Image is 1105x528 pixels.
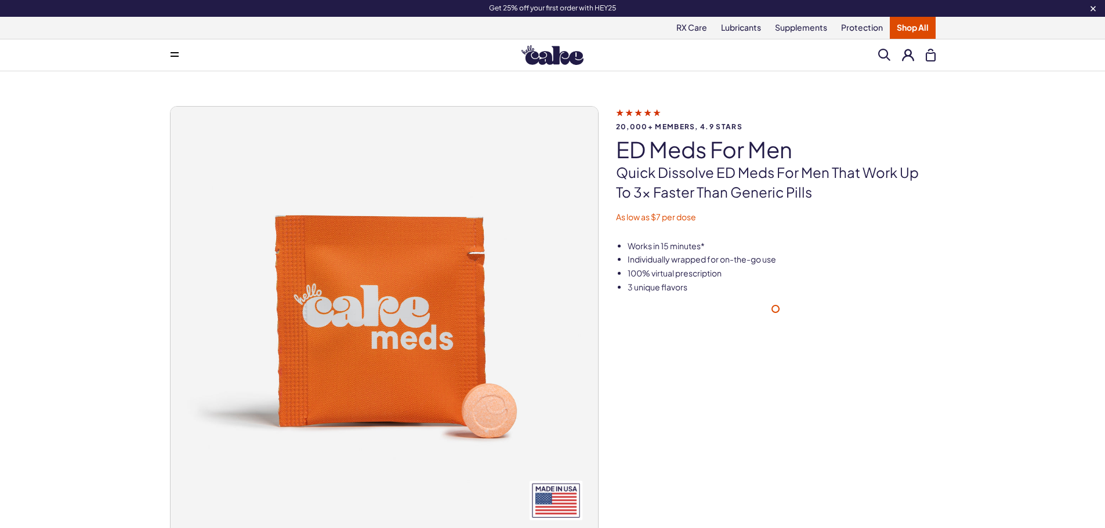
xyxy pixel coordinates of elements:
li: Individually wrapped for on-the-go use [628,254,936,265]
a: Shop All [890,17,936,39]
li: Works in 15 minutes* [628,241,936,252]
p: Quick dissolve ED Meds for men that work up to 3x faster than generic pills [616,163,936,202]
li: 3 unique flavors [628,282,936,293]
h1: ED Meds for Men [616,137,936,162]
li: 100% virtual prescription [628,268,936,279]
a: RX Care [669,17,714,39]
span: 20,000+ members, 4.9 stars [616,123,936,130]
a: Lubricants [714,17,768,39]
p: As low as $7 per dose [616,212,936,223]
a: Supplements [768,17,834,39]
img: Hello Cake [521,45,584,65]
a: Protection [834,17,890,39]
div: Get 25% off your first order with HEY25 [135,3,970,13]
a: 20,000+ members, 4.9 stars [616,107,936,130]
